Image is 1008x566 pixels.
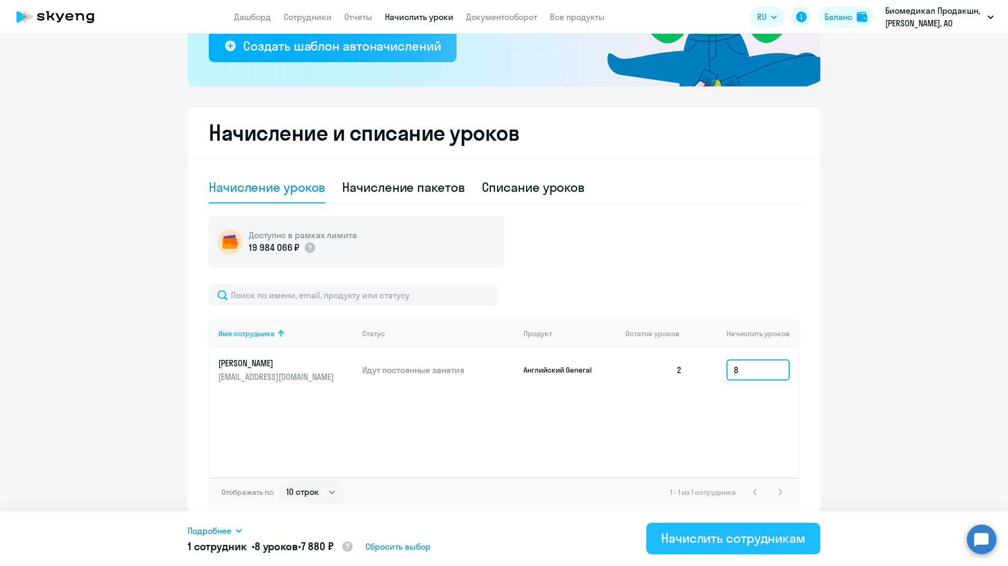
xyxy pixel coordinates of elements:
p: Идут постоянные занятия [362,364,515,376]
th: Начислить уроков [691,319,798,348]
div: Продукт [524,329,552,338]
div: Начислить сотрудникам [661,530,806,547]
td: 2 [617,348,691,392]
a: [PERSON_NAME][EMAIL_ADDRESS][DOMAIN_NAME] [218,357,354,383]
div: Статус [362,329,515,338]
button: Биомедикал Продакшн, [PERSON_NAME], АО [880,4,999,30]
h2: Начисление и списание уроков [209,120,799,145]
span: Подробнее [188,524,231,537]
button: Балансbalance [818,6,874,27]
button: Начислить сотрудникам [646,523,820,554]
a: Начислить уроки [385,12,453,22]
div: Начисление уроков [209,179,325,196]
p: 19 984 066 ₽ [249,241,299,255]
p: Английский General [524,365,603,375]
div: Создать шаблон автоначислений [243,37,441,54]
img: wallet-circle.png [217,229,243,255]
div: Имя сотрудника [218,329,275,338]
img: balance [857,12,867,22]
a: Документооборот [466,12,537,22]
a: Сотрудники [284,12,332,22]
input: Поиск по имени, email, продукту или статусу [209,285,498,306]
span: 8 уроков [255,540,298,553]
a: Все продукты [550,12,605,22]
div: Имя сотрудника [218,329,354,338]
button: Создать шаблон автоначислений [209,31,457,62]
h5: 1 сотрудник • • [188,539,354,555]
div: Остаток уроков [625,329,691,338]
button: RU [750,6,784,27]
p: Биомедикал Продакшн, [PERSON_NAME], АО [885,4,983,30]
h5: Доступно в рамках лимита [249,229,357,241]
span: Сбросить выбор [365,540,431,553]
div: Баланс [825,11,852,23]
div: Продукт [524,329,617,338]
a: Отчеты [344,12,372,22]
p: [PERSON_NAME] [218,357,336,369]
span: 7 880 ₽ [301,540,334,553]
span: Остаток уроков [625,329,680,338]
a: Дашборд [234,12,271,22]
div: Статус [362,329,385,338]
div: Начисление пакетов [342,179,464,196]
span: RU [757,11,767,23]
span: Отображать по: [221,487,275,497]
span: 1 - 1 из 1 сотрудника [670,487,736,497]
p: [EMAIL_ADDRESS][DOMAIN_NAME] [218,371,336,383]
div: Списание уроков [482,179,585,196]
